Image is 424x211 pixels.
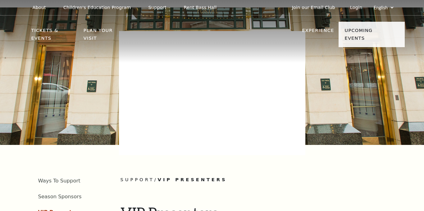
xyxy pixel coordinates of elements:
a: Ways To Support [38,178,80,184]
p: Upcoming Events [345,27,393,46]
p: Experience [302,27,334,38]
img: blank image [119,31,305,155]
select: Select: [372,5,394,11]
p: Rent Bass Hall [184,5,217,10]
span: VIP Presenters [158,177,227,182]
a: Season Sponsors [38,194,82,200]
p: About [33,5,46,10]
span: Support [121,177,154,182]
p: Support [148,5,166,10]
p: / [121,176,405,184]
p: Children's Education Program [63,5,131,10]
p: Plan Your Visit [84,27,127,46]
p: Tickets & Events [31,27,80,46]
